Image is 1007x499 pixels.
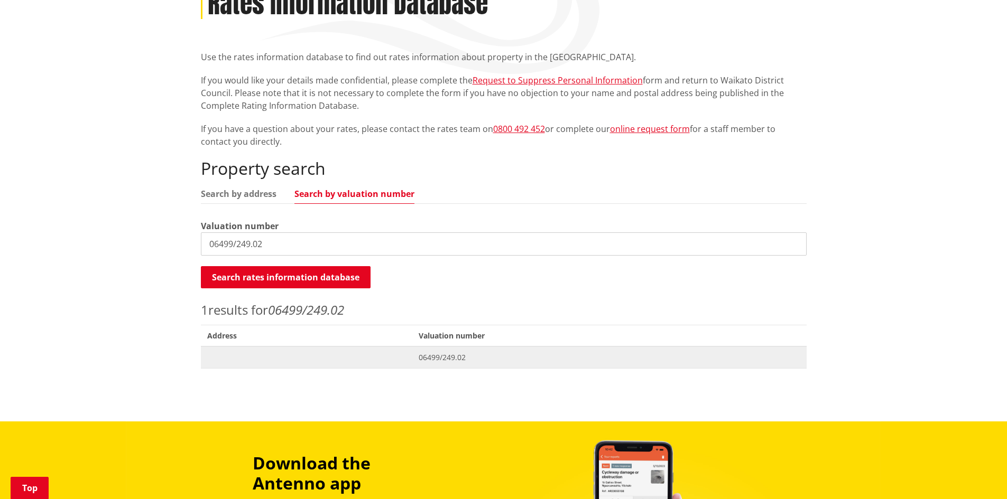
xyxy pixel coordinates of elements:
a: Request to Suppress Personal Information [473,74,643,86]
p: Use the rates information database to find out rates information about property in the [GEOGRAPHI... [201,51,807,63]
a: Top [11,477,49,499]
a: Search by valuation number [294,190,414,198]
span: Address [201,325,412,346]
span: Valuation number [412,325,807,346]
span: 1 [201,301,208,318]
em: 06499/249.02 [268,301,344,318]
h2: Property search [201,158,807,178]
button: Search rates information database [201,266,371,288]
h3: Download the Antenno app [253,453,444,494]
p: results for [201,300,807,319]
a: Search by address [201,190,276,198]
input: e.g. 03920/020.01A [201,232,807,256]
p: If you have a question about your rates, please contact the rates team on or complete our for a s... [201,123,807,148]
iframe: Messenger Launcher [958,455,996,493]
a: online request form [610,123,690,135]
a: 06499/249.02 [201,346,807,368]
a: 0800 492 452 [493,123,545,135]
label: Valuation number [201,220,279,232]
p: If you would like your details made confidential, please complete the form and return to Waikato ... [201,74,807,112]
span: 06499/249.02 [419,352,800,363]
